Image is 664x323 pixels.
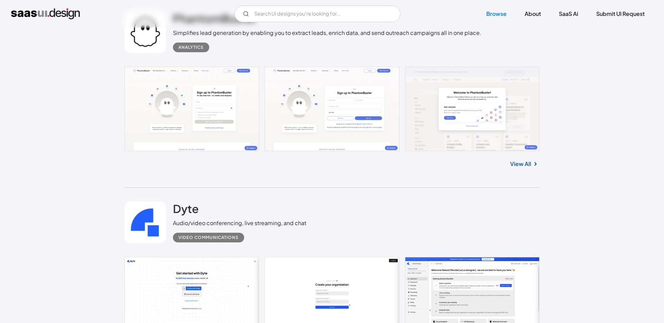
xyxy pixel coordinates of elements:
[234,6,400,22] input: Search UI designs you're looking for...
[516,6,549,21] a: About
[173,219,306,227] div: Audio/video conferencing, live streaming, and chat
[11,8,80,19] a: home
[173,202,199,219] a: Dyte
[551,6,587,21] a: SaaS Ai
[173,202,199,215] h2: Dyte
[478,6,515,21] a: Browse
[510,160,531,168] a: View All
[178,43,204,52] div: Analytics
[588,6,653,21] a: Submit UI Request
[234,6,400,22] form: Email Form
[173,29,481,37] div: Simplifies lead generation by enabling you to extract leads, enrich data, and send outreach campa...
[178,233,239,242] div: Video Communications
